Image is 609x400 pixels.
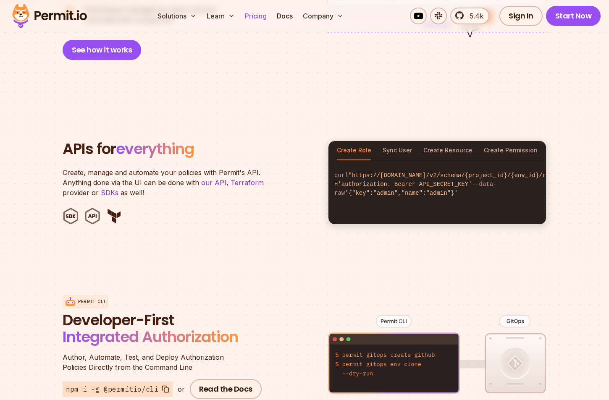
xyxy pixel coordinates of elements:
h2: APIs for [63,141,318,157]
button: Learn [203,8,238,24]
div: or [178,384,185,394]
span: everything [116,138,194,159]
span: 5.4k [465,11,483,21]
span: 'authorization: Bearer API_SECRET_KEY' [338,181,472,188]
button: npm i -g @permitio/cli [63,382,173,397]
span: Developer-First [63,312,264,329]
span: Author, Automate, Test, and Deploy Authorization [63,352,264,362]
span: '{"key":"admin","name":"admin"}' [345,190,458,196]
button: Create Permission [484,141,538,160]
a: Pricing [241,8,270,24]
button: Create Role [337,141,371,160]
a: SDKs [101,188,118,197]
p: Permit CLI [78,298,105,305]
button: Create Resource [423,141,472,160]
p: Create, manage and automate your policies with Permit's API. Anything done via the UI can be done... [63,167,273,198]
button: Sync User [383,141,412,160]
img: Permit logo [8,2,91,30]
code: curl -H --data-raw [328,165,546,204]
a: Docs [273,8,296,24]
span: npm i -g @permitio/cli [66,384,158,394]
a: 5.4k [450,8,489,24]
span: Integrated Authorization [63,326,238,348]
button: Solutions [154,8,200,24]
a: our API [201,178,226,187]
p: Policies Directly from the Command Line [63,352,264,372]
button: Company [299,8,347,24]
a: Sign In [499,6,543,26]
span: "https://[DOMAIN_NAME]/v2/schema/{project_id}/{env_id}/roles" [349,172,564,179]
button: See how it works [63,40,141,60]
a: Terraform [231,178,264,187]
a: Read the Docs [190,379,262,399]
a: Start Now [546,6,601,26]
